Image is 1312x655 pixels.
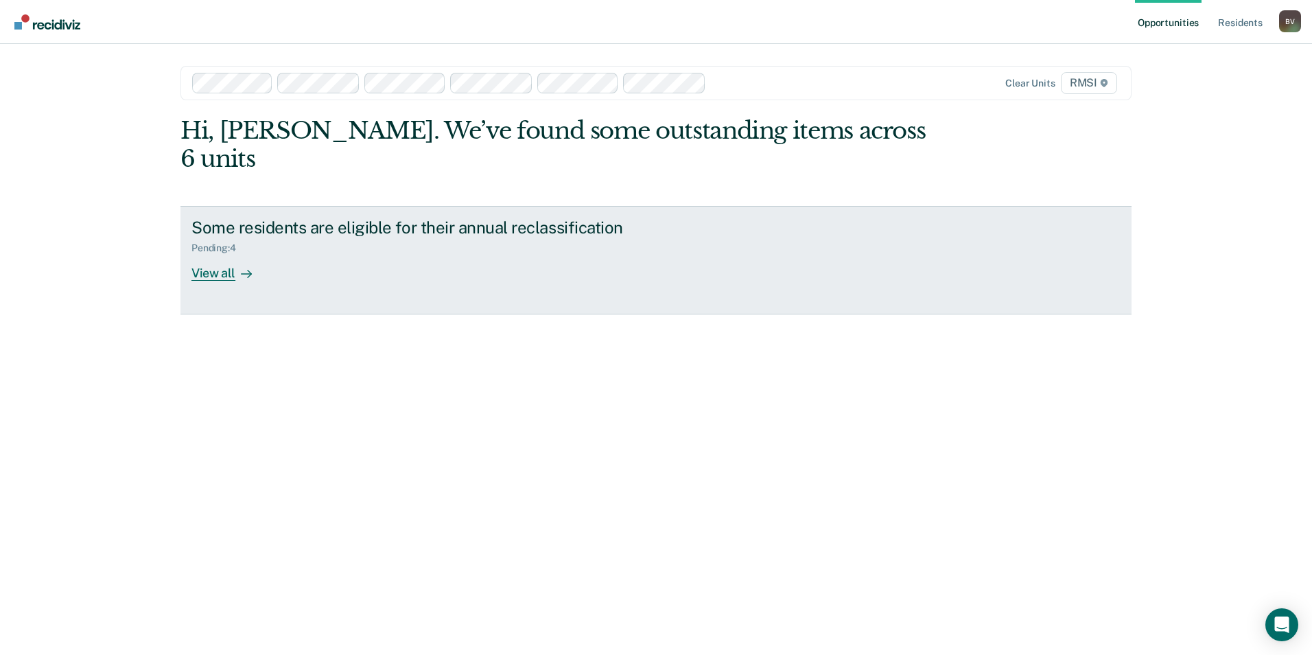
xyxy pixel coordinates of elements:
div: Clear units [1005,78,1055,89]
div: B V [1279,10,1301,32]
div: View all [191,254,268,281]
div: Some residents are eligible for their annual reclassification [191,218,673,238]
div: Open Intercom Messenger [1265,608,1298,641]
img: Recidiviz [14,14,80,30]
div: Pending : 4 [191,242,247,254]
button: Profile dropdown button [1279,10,1301,32]
span: RMSI [1061,72,1117,94]
div: Hi, [PERSON_NAME]. We’ve found some outstanding items across 6 units [180,117,941,173]
a: Some residents are eligible for their annual reclassificationPending:4View all [180,206,1132,314]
